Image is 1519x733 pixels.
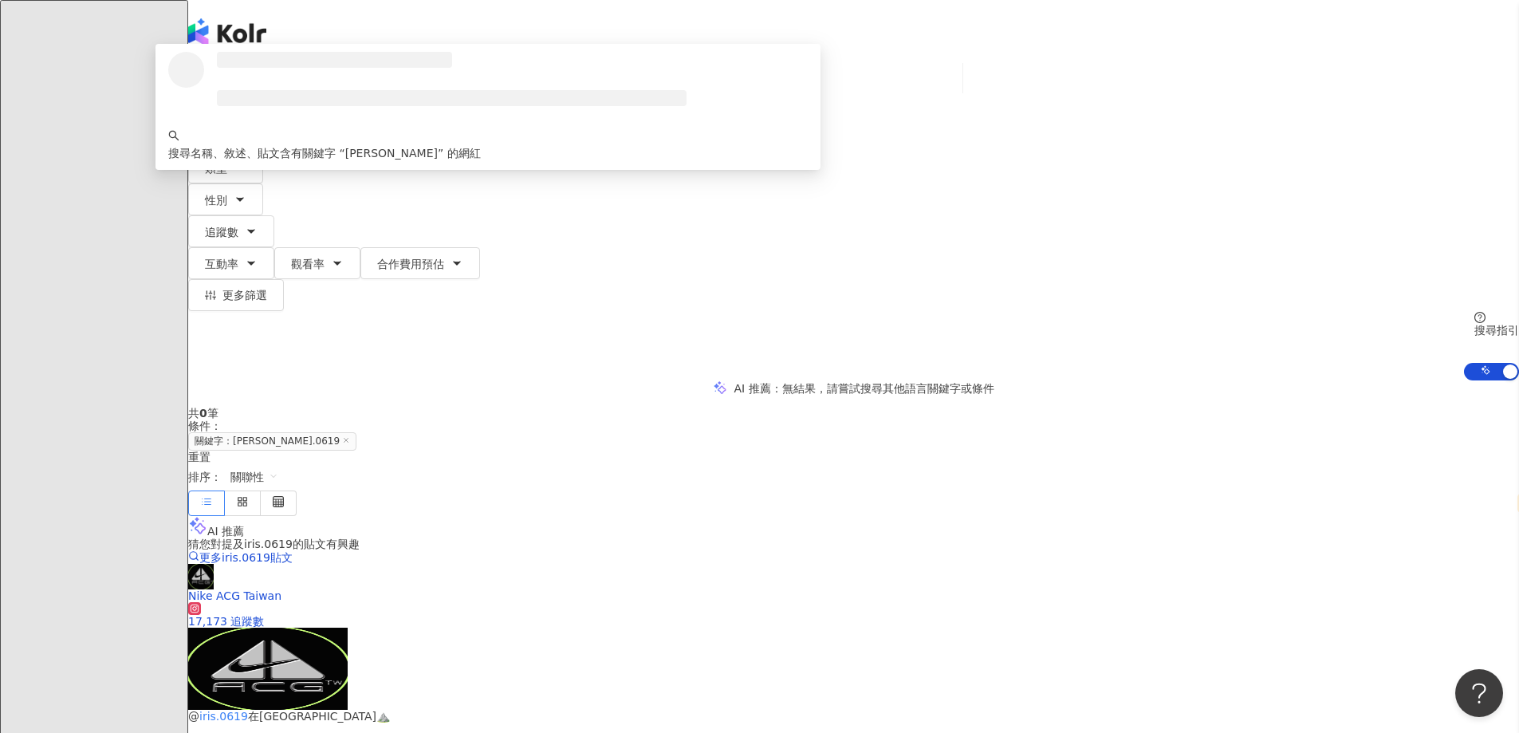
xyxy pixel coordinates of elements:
span: 條件 ： [188,420,222,432]
div: 重置 [188,451,1519,463]
span: 猜您對提及iris.0619的貼文有興趣 [188,538,360,550]
button: 更多篩選 [188,279,284,311]
div: 共 筆 [188,407,1519,420]
button: 性別 [188,183,263,215]
a: KOL AvatarNike ACG Taiwan17,173 追蹤數 [188,564,1519,628]
div: 排序： [188,463,1519,491]
button: 觀看率 [274,247,360,279]
mark: iris.0619 [199,710,248,723]
span: 17,173 追蹤數 [188,615,264,628]
span: 關聯性 [230,464,278,490]
a: 更多iris.0619貼文 [188,551,293,564]
span: 觀看率 [291,258,325,270]
span: 追蹤數 [205,226,238,238]
div: 搜尋名稱、敘述、貼文含有關鍵字 “ ” 的網紅 [168,144,808,162]
img: KOL Avatar [188,564,214,589]
div: AI 推薦 ： [734,382,994,395]
iframe: Help Scout Beacon - Open [1455,669,1503,717]
div: 搜尋指引 [1474,324,1519,337]
div: 台灣 [188,107,1519,120]
span: Nike ACG Taiwan [188,589,281,602]
span: 性別 [205,194,227,207]
span: 合作費用預估 [377,258,444,270]
button: 追蹤數 [188,215,274,247]
img: logo [188,18,266,47]
button: 互動率 [188,247,274,279]
span: 0 [199,407,207,420]
span: 互動率 [205,258,238,270]
span: AI 推薦 [207,525,244,538]
span: 更多篩選 [222,289,267,301]
span: 無結果，請嘗試搜尋其他語言關鍵字或條件 [782,382,994,395]
span: search [168,130,179,141]
span: 關鍵字：[PERSON_NAME].0619 [188,432,356,451]
button: 合作費用預估 [360,247,480,279]
span: question-circle [1474,312,1486,323]
span: @ [188,710,199,723]
span: [PERSON_NAME] [345,147,438,160]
